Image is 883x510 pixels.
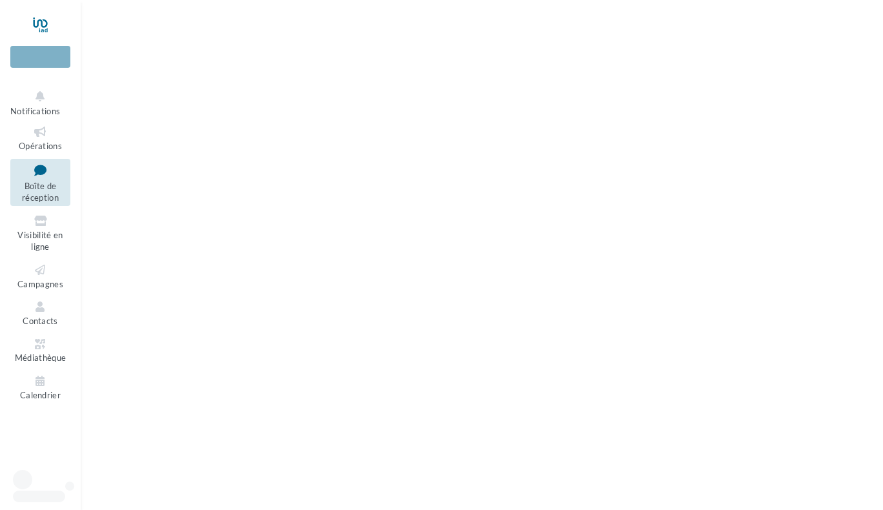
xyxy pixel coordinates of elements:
span: Opérations [19,141,62,151]
a: Campagnes [10,260,70,292]
span: Calendrier [20,390,61,400]
span: Médiathèque [15,353,66,363]
a: Boîte de réception [10,159,70,206]
span: Campagnes [17,279,63,289]
a: Opérations [10,122,70,154]
span: Contacts [23,316,58,326]
a: Visibilité en ligne [10,211,70,255]
span: Boîte de réception [22,181,59,203]
a: Contacts [10,297,70,329]
span: Notifications [10,106,60,116]
a: Médiathèque [10,334,70,366]
span: Visibilité en ligne [17,230,63,252]
a: Calendrier [10,371,70,403]
div: Nouvelle campagne [10,46,70,68]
